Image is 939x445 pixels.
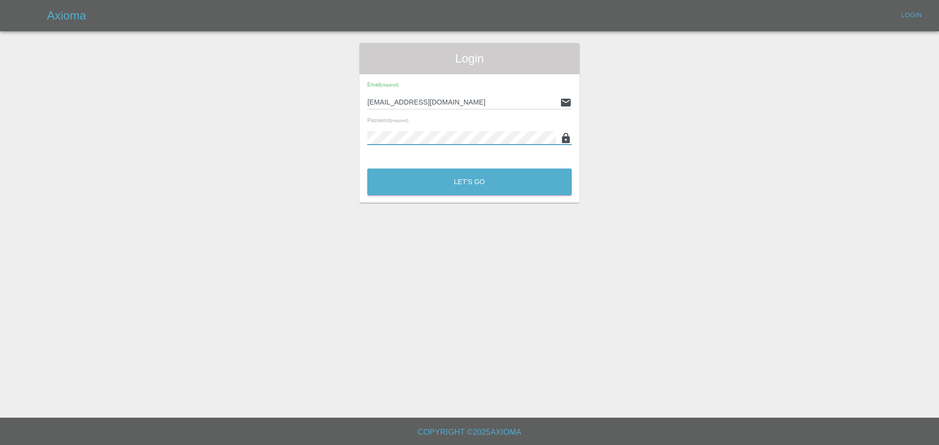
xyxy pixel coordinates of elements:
[896,8,927,23] a: Login
[390,119,408,123] small: (required)
[367,117,408,123] span: Password
[367,82,399,87] span: Email
[367,169,572,195] button: Let's Go
[380,83,399,87] small: (required)
[8,425,931,439] h6: Copyright © 2025 Axioma
[367,51,572,66] span: Login
[47,8,86,23] h5: Axioma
